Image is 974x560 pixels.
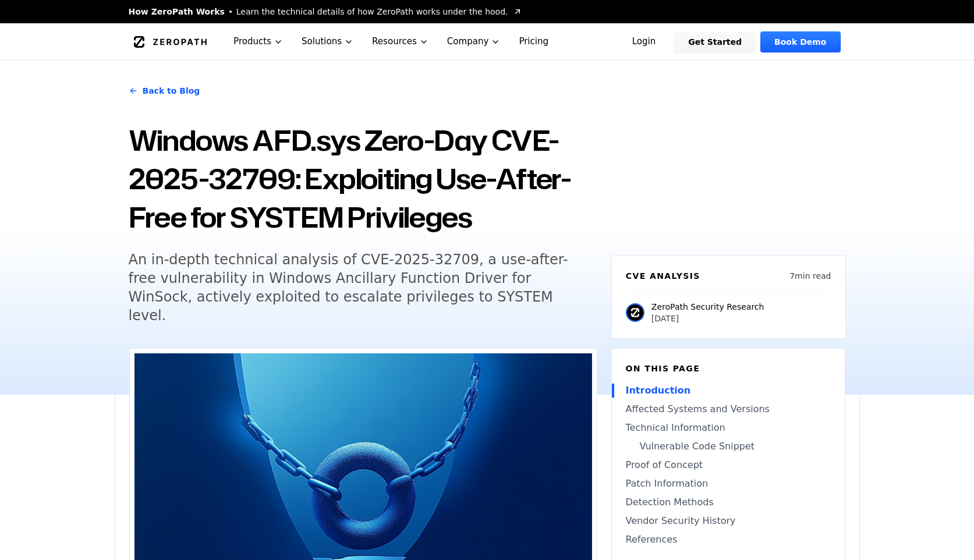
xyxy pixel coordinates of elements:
[789,270,831,282] p: 7 min read
[618,31,670,52] a: Login
[626,477,831,491] a: Patch Information
[626,421,831,435] a: Technical Information
[129,250,576,325] h5: An in-depth technical analysis of CVE-2025-32709, a use-after-free vulnerability in Windows Ancil...
[292,23,363,60] button: Solutions
[651,313,764,324] p: [DATE]
[626,458,831,472] a: Proof of Concept
[129,6,225,17] span: How ZeroPath Works
[224,23,292,60] button: Products
[509,23,558,60] a: Pricing
[626,495,831,509] a: Detection Methods
[115,23,860,60] nav: Global
[236,6,508,17] span: Learn the technical details of how ZeroPath works under the hood.
[626,363,831,374] h6: On this page
[129,75,200,107] a: Back to Blog
[651,301,764,313] p: ZeroPath Security Research
[626,384,831,398] a: Introduction
[626,514,831,528] a: Vendor Security History
[760,31,840,52] a: Book Demo
[626,402,831,416] a: Affected Systems and Versions
[626,270,700,282] h6: CVE Analysis
[363,23,438,60] button: Resources
[626,440,831,453] a: Vulnerable Code Snippet
[129,121,597,236] h1: Windows AFD.sys Zero-Day CVE-2025-32709: Exploiting Use-After-Free for SYSTEM Privileges
[129,6,522,17] a: How ZeroPath WorksLearn the technical details of how ZeroPath works under the hood.
[438,23,510,60] button: Company
[674,31,756,52] a: Get Started
[626,303,644,322] img: ZeroPath Security Research
[626,533,831,547] a: References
